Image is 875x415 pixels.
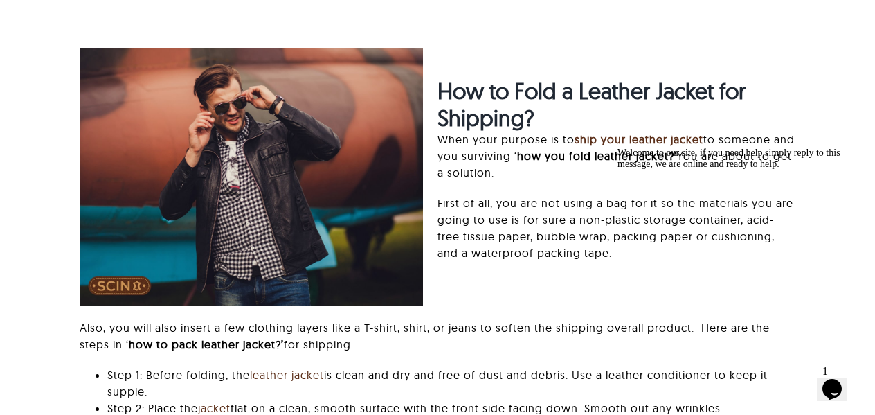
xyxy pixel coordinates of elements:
span: Welcome to our site, if you need help simply reply to this message, we are online and ready to help. [6,6,228,27]
iframe: chat widget [612,142,861,353]
strong: how you fold leather jacket?’ [517,149,677,163]
iframe: chat widget [817,360,861,401]
strong: how to pack leather jacket?’ [129,337,284,351]
p: First of all, you are not using a bag for it so the materials you are going to use is for sure a ... [437,195,795,261]
a: ship your leather jacket [575,132,703,146]
a: jacket [198,401,231,415]
p: When your purpose is to to someone and you surviving ‘ You are about to get a solution. [437,131,795,181]
strong: How to Fold a Leather Jacket for Shipping? [437,77,746,131]
img: Why choose SCIN? [80,48,423,306]
div: Welcome to our site, if you need help simply reply to this message, we are online and ready to help. [6,6,255,28]
p: Also, you will also insert a few clothing layers like a T-shirt, shirt, or jeans to soften the sh... [80,319,795,353]
li: Step 1: Before folding, the is clean and dry and free of dust and debris. Use a leather condition... [107,367,795,400]
a: leather jacket [250,368,324,382]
